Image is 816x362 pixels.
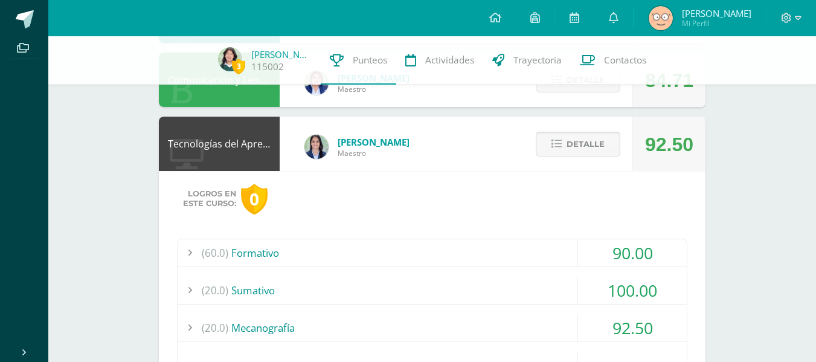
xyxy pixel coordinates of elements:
div: Sumativo [178,277,687,304]
div: 0 [241,184,268,215]
a: Punteos [321,36,396,85]
div: Formativo [178,239,687,267]
a: 115002 [251,60,284,73]
div: Mecanografía [178,314,687,341]
span: 3 [232,59,245,74]
div: 92.50 [645,117,693,172]
span: Logros en este curso: [183,189,236,208]
span: Actividades [425,54,474,66]
div: 92.50 [578,314,687,341]
img: 8af19cf04de0ae0b6fa021c291ba4e00.png [649,6,673,30]
a: Contactos [571,36,655,85]
span: Punteos [353,54,387,66]
img: 881e1af756ec811c0895067eb3863392.png [218,47,242,71]
span: Maestro [338,148,410,158]
span: Detalle [567,133,605,155]
a: Trayectoria [483,36,571,85]
span: (20.0) [202,277,228,304]
span: (20.0) [202,314,228,341]
span: [PERSON_NAME] [338,136,410,148]
img: 7489ccb779e23ff9f2c3e89c21f82ed0.png [304,135,329,159]
span: Maestro [338,84,410,94]
span: Contactos [604,54,646,66]
a: [PERSON_NAME] [251,48,312,60]
div: Tecnologías del Aprendizaje y la Comunicación: Computación [159,117,280,171]
a: Actividades [396,36,483,85]
span: Mi Perfil [682,18,751,28]
div: 100.00 [578,277,687,304]
span: Trayectoria [513,54,562,66]
span: [PERSON_NAME] [682,7,751,19]
div: 90.00 [578,239,687,267]
button: Detalle [536,132,620,157]
span: (60.0) [202,239,228,267]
